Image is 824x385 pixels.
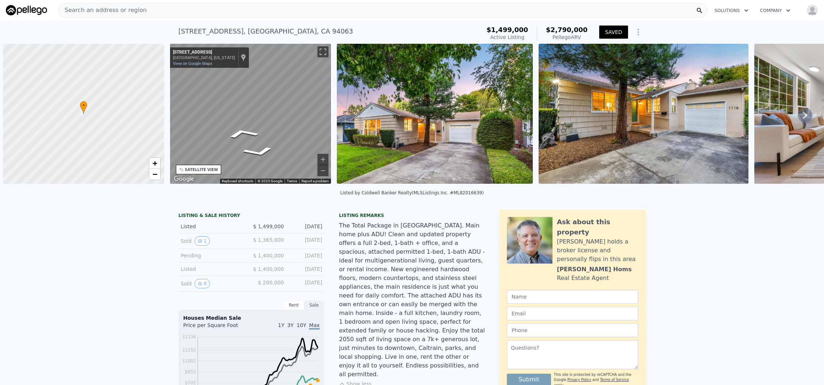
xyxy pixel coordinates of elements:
div: The Total Package in [GEOGRAPHIC_DATA]. Main home plus ADU! Clean and updated property offers a f... [339,221,485,379]
a: Terms (opens in new tab) [287,179,297,183]
button: View historical data [195,236,210,246]
tspan: $1002 [182,358,196,363]
span: © 2025 Google [258,179,282,183]
div: Sale [304,300,324,310]
a: View on Google Maps [173,61,212,66]
a: Privacy Policy [567,378,591,382]
button: Zoom in [317,154,328,165]
span: $ 200,000 [258,280,284,285]
div: Pellego ARV [546,34,588,41]
tspan: $852 [185,369,196,374]
path: Go South, 17th Ave [233,144,284,159]
a: Open this area in Google Maps (opens a new window) [172,174,196,184]
div: Price per Square Foot [183,322,251,333]
div: [PERSON_NAME] holds a broker license and personally flips in this area [557,237,638,264]
div: Listed [181,223,246,230]
button: Show Options [631,25,646,39]
img: avatar [806,4,818,16]
img: Pellego [6,5,47,15]
div: Pending [181,252,246,259]
span: − [152,170,157,179]
input: Email [507,307,638,320]
span: 10Y [297,322,306,328]
div: Listed [181,265,246,273]
button: Solutions [709,4,754,17]
button: View historical data [195,279,210,288]
div: [DATE] [290,279,322,288]
span: $ 1,365,000 [253,237,284,243]
div: Street View [170,44,331,184]
span: $ 1,400,000 [253,253,284,258]
span: $ 1,400,000 [253,266,284,272]
div: [STREET_ADDRESS] , [GEOGRAPHIC_DATA] , CA 94063 [178,26,353,36]
a: Zoom in [149,158,160,169]
span: Max [309,322,320,330]
div: [DATE] [290,265,322,273]
div: LISTING & SALE HISTORY [178,213,324,220]
div: Ask about this property [557,217,638,237]
img: Sale: 167321951 Parcel: 31949269 [539,44,748,184]
div: [DATE] [290,236,322,246]
div: [DATE] [290,223,322,230]
div: [GEOGRAPHIC_DATA], [US_STATE] [173,55,235,60]
span: $1,499,000 [486,26,528,34]
tspan: $1334 [182,334,196,339]
div: [PERSON_NAME] Homs [557,265,632,274]
div: [STREET_ADDRESS] [173,50,235,55]
span: Search an address or region [59,6,147,15]
div: Real Estate Agent [557,274,609,283]
div: Map [170,44,331,184]
div: Listed by Coldwell Banker Realty (MLSListings Inc. #ML82016639) [340,190,484,195]
span: 3Y [287,322,293,328]
path: Go North, 17th Ave [217,126,269,141]
div: Sold [181,279,246,288]
a: Report a problem [301,179,329,183]
span: + [152,159,157,168]
span: $ 1,499,000 [253,223,284,229]
a: Zoom out [149,169,160,180]
input: Phone [507,323,638,337]
span: • [80,102,87,109]
span: Active Listing [490,34,524,40]
a: Show location on map [241,54,246,62]
img: Sale: 167321951 Parcel: 31949269 [337,44,533,184]
button: Keyboard shortcuts [222,179,253,184]
span: 1Y [278,322,284,328]
button: Company [754,4,796,17]
div: • [80,101,87,114]
div: [DATE] [290,252,322,259]
a: Terms of Service [600,378,629,382]
button: Zoom out [317,165,328,176]
div: Sold [181,236,246,246]
div: Houses Median Sale [183,314,320,322]
input: Name [507,290,638,304]
span: $2,790,000 [546,26,588,34]
div: SATELLITE VIEW [185,167,218,172]
button: SAVED [599,26,628,39]
div: Rent [284,300,304,310]
tspan: $1152 [182,347,196,353]
button: Toggle fullscreen view [317,46,328,57]
img: Google [172,174,196,184]
div: Listing remarks [339,213,485,218]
